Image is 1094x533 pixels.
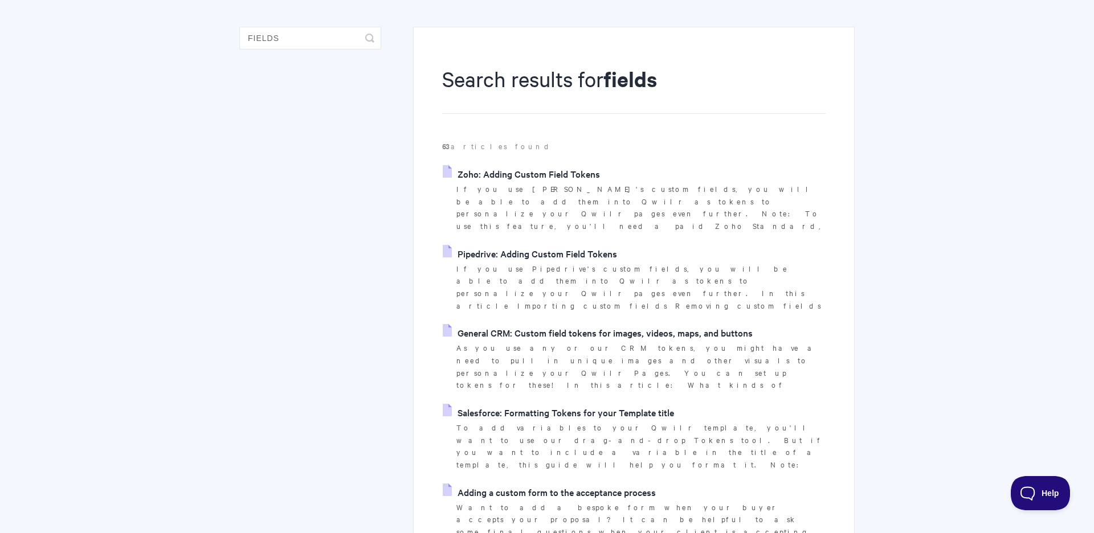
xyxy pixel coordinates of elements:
[456,183,826,232] p: If you use [PERSON_NAME]'s custom fields, you will be able to add them into Qwilr as tokens to pe...
[239,27,381,50] input: Search
[443,404,674,421] a: Salesforce: Formatting Tokens for your Template title
[456,421,826,471] p: To add variables to your Qwilr template, you'll want to use our drag-and-drop Tokens tool. But if...
[456,263,826,312] p: If you use Pipedrive's custom fields, you will be able to add them into Qwilr as tokens to person...
[443,324,753,341] a: General CRM: Custom field tokens for images, videos, maps, and buttons
[456,342,826,391] p: As you use any or our CRM tokens, you might have a need to pull in unique images and other visual...
[443,165,600,182] a: Zoho: Adding Custom Field Tokens
[443,483,656,501] a: Adding a custom form to the acceptance process
[442,64,826,114] h1: Search results for
[442,140,826,153] p: articles found
[603,65,657,93] strong: fields
[1011,476,1071,510] iframe: Toggle Customer Support
[442,141,451,151] strong: 63
[443,245,617,262] a: Pipedrive: Adding Custom Field Tokens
